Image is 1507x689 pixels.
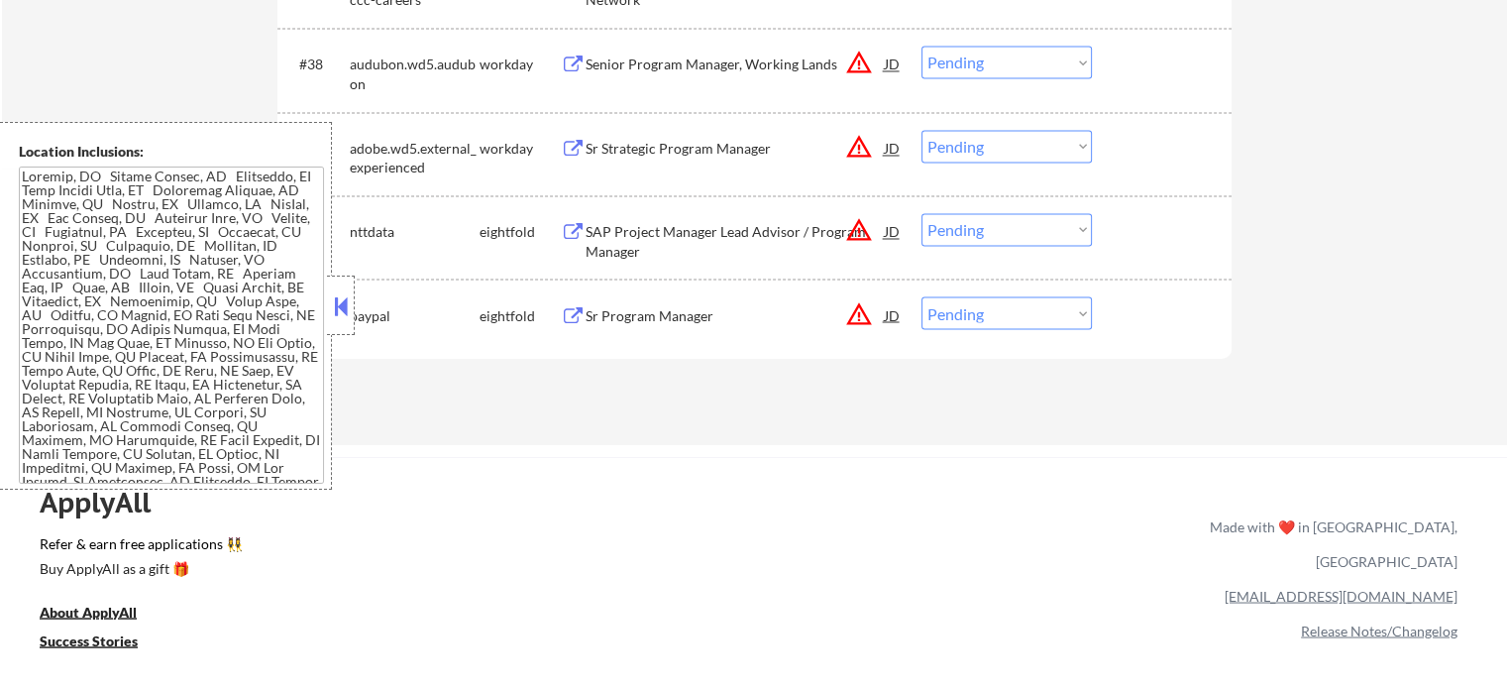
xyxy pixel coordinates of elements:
[586,305,885,325] div: Sr Program Manager
[299,55,334,74] div: #38
[480,222,561,242] div: eightfold
[1225,587,1457,604] a: [EMAIL_ADDRESS][DOMAIN_NAME]
[883,130,903,166] div: JD
[586,222,885,261] div: SAP Project Manager Lead Advisor / Program Manager
[40,601,164,626] a: About ApplyAll
[40,603,137,620] u: About ApplyAll
[350,55,480,93] div: audubon.wd5.audubon
[883,296,903,332] div: JD
[480,55,561,74] div: workday
[40,632,138,648] u: Success Stories
[1301,622,1457,638] a: Release Notes/Changelog
[845,49,873,76] button: warning_amber
[586,139,885,159] div: Sr Strategic Program Manager
[40,485,173,518] div: ApplyAll
[350,222,480,242] div: nttdata
[40,536,796,557] a: Refer & earn free applications 👯‍♀️
[1202,509,1457,578] div: Made with ❤️ in [GEOGRAPHIC_DATA], [GEOGRAPHIC_DATA]
[40,561,238,575] div: Buy ApplyAll as a gift 🎁
[40,557,238,582] a: Buy ApplyAll as a gift 🎁
[350,305,480,325] div: paypal
[883,213,903,249] div: JD
[586,55,885,74] div: Senior Program Manager, Working Lands
[350,139,480,177] div: adobe.wd5.external_experienced
[480,305,561,325] div: eightfold
[845,216,873,244] button: warning_amber
[883,46,903,81] div: JD
[19,142,324,162] div: Location Inclusions:
[845,133,873,161] button: warning_amber
[480,139,561,159] div: workday
[40,630,164,654] a: Success Stories
[845,299,873,327] button: warning_amber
